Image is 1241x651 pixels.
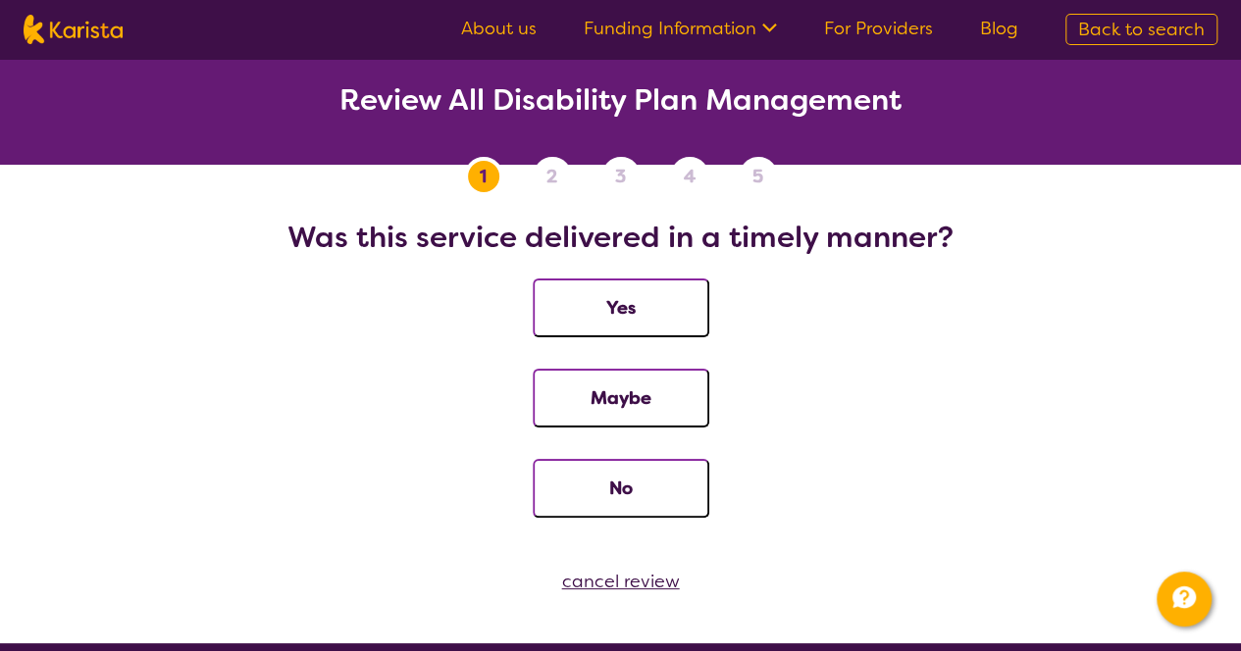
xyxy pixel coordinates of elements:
span: 4 [684,162,696,191]
img: Karista logo [24,15,123,44]
h2: Review All Disability Plan Management [24,82,1217,118]
button: No [533,459,709,518]
button: Yes [533,278,709,337]
span: 3 [615,162,626,191]
button: Maybe [533,369,709,427]
button: Channel Menu [1157,572,1212,626]
span: 1 [480,162,487,191]
span: Back to search [1078,18,1205,41]
a: Back to search [1065,14,1217,45]
a: Blog [980,17,1018,40]
a: About us [461,17,537,40]
span: 5 [752,162,763,191]
a: Funding Information [584,17,777,40]
h2: Was this service delivered in a timely manner? [24,220,1217,255]
span: 2 [546,162,557,191]
a: For Providers [824,17,933,40]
